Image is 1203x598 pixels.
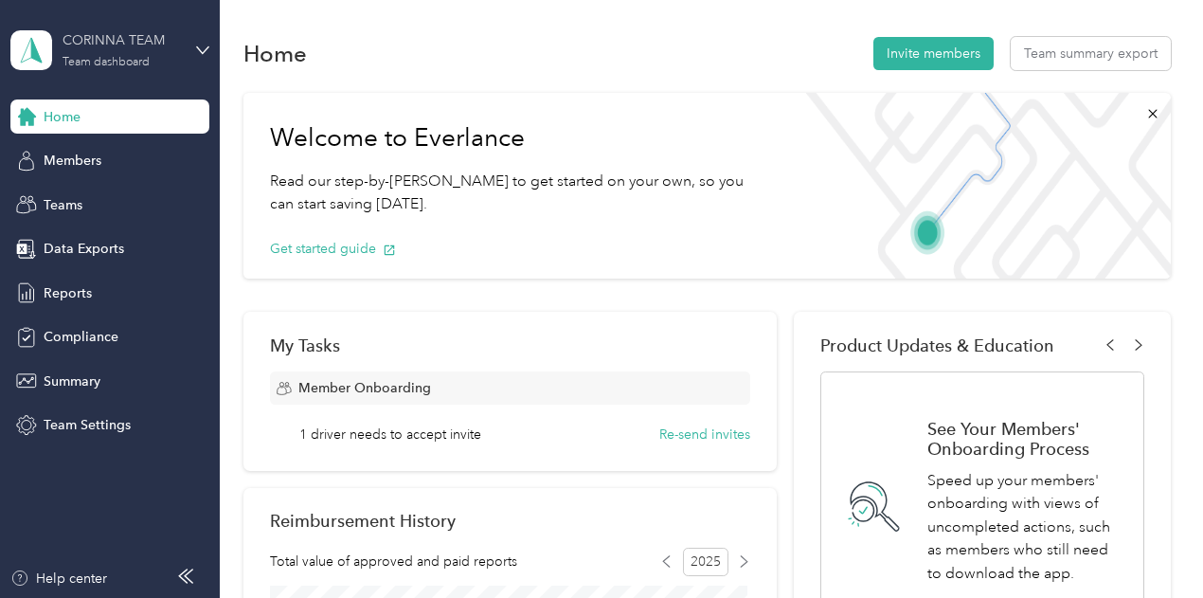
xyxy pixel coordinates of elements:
[659,425,750,444] button: Re-send invites
[44,151,101,171] span: Members
[10,569,107,589] button: Help center
[44,371,100,391] span: Summary
[270,511,456,531] h2: Reimbursement History
[44,283,92,303] span: Reports
[44,107,81,127] span: Home
[270,123,764,154] h1: Welcome to Everlance
[270,552,517,571] span: Total value of approved and paid reports
[927,469,1123,586] p: Speed up your members' onboarding with views of uncompleted actions, such as members who still ne...
[270,170,764,216] p: Read our step-by-[PERSON_NAME] to get started on your own, so you can start saving [DATE].
[44,415,131,435] span: Team Settings
[270,335,751,355] div: My Tasks
[820,335,1054,355] span: Product Updates & Education
[1097,492,1203,598] iframe: Everlance-gr Chat Button Frame
[44,239,124,259] span: Data Exports
[299,425,481,444] span: 1 driver needs to accept invite
[44,195,82,215] span: Teams
[63,30,181,50] div: CORINNA TEAM
[243,44,307,63] h1: Home
[44,327,118,347] span: Compliance
[873,37,994,70] button: Invite members
[683,548,728,576] span: 2025
[63,57,150,68] div: Team dashboard
[270,239,396,259] button: Get started guide
[927,419,1123,459] h1: See Your Members' Onboarding Process
[791,93,1170,279] img: Welcome to everlance
[298,378,431,398] span: Member Onboarding
[1011,37,1171,70] button: Team summary export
